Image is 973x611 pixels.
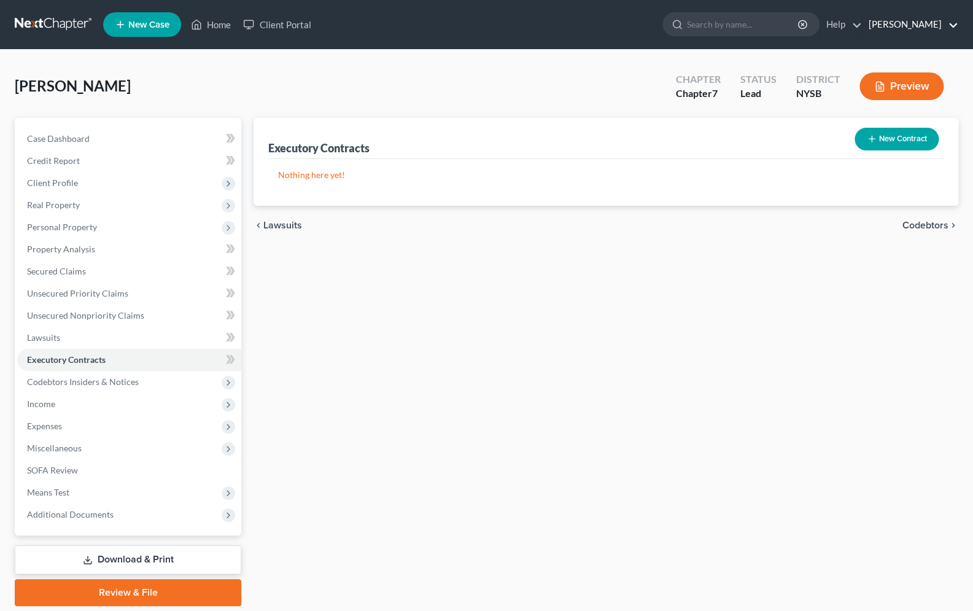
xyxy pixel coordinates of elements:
[17,282,241,305] a: Unsecured Priority Claims
[17,305,241,327] a: Unsecured Nonpriority Claims
[27,509,114,520] span: Additional Documents
[17,349,241,371] a: Executory Contracts
[820,14,861,36] a: Help
[27,421,62,431] span: Expenses
[254,220,263,230] i: chevron_left
[17,150,241,172] a: Credit Report
[27,288,128,298] span: Unsecured Priority Claims
[17,327,241,349] a: Lawsuits
[27,177,78,188] span: Client Profile
[863,14,958,36] a: [PERSON_NAME]
[796,72,840,87] div: District
[675,72,720,87] div: Chapter
[254,220,302,230] button: chevron_left Lawsuits
[27,310,144,321] span: Unsecured Nonpriority Claims
[237,14,317,36] a: Client Portal
[27,200,80,210] span: Real Property
[27,332,60,343] span: Lawsuits
[27,222,97,232] span: Personal Property
[740,72,776,87] div: Status
[17,260,241,282] a: Secured Claims
[15,77,131,95] span: [PERSON_NAME]
[27,244,95,254] span: Property Analysis
[17,238,241,260] a: Property Analysis
[268,141,370,155] div: Executory Contracts
[17,459,241,481] a: SOFA Review
[15,545,241,574] a: Download & Print
[796,87,840,101] div: NYSB
[185,14,237,36] a: Home
[263,220,302,230] span: Lawsuits
[675,87,720,101] div: Chapter
[27,133,90,144] span: Case Dashboard
[902,220,958,230] button: Codebtors chevron_right
[27,399,55,409] span: Income
[27,443,82,453] span: Miscellaneous
[27,266,86,276] span: Secured Claims
[15,579,241,606] a: Review & File
[711,87,717,99] span: 7
[902,220,948,230] span: Codebtors
[687,13,799,36] input: Search by name...
[740,87,776,101] div: Lead
[27,354,106,365] span: Executory Contracts
[27,155,80,166] span: Credit Report
[128,20,169,29] span: New Case
[17,128,241,150] a: Case Dashboard
[27,487,69,497] span: Means Test
[859,72,944,100] button: Preview
[948,220,958,230] i: chevron_right
[855,128,939,150] button: New Contract
[27,465,78,475] span: SOFA Review
[278,169,934,181] p: Nothing here yet!
[27,376,139,387] span: Codebtors Insiders & Notices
